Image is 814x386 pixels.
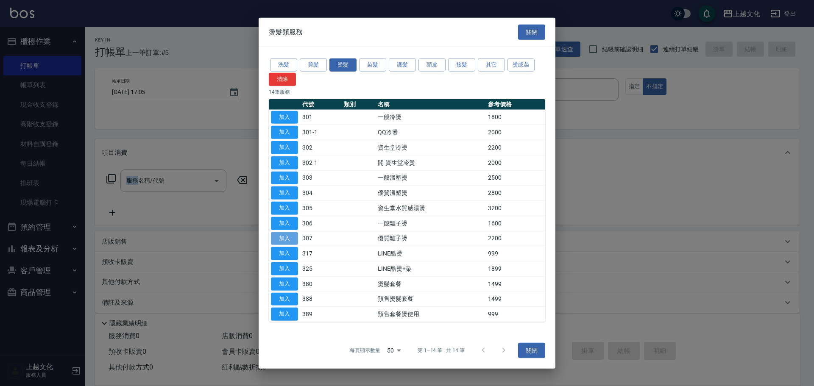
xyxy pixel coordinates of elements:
[300,231,342,246] td: 307
[300,246,342,261] td: 317
[376,125,485,140] td: QQ冷燙
[300,276,342,292] td: 380
[486,110,545,125] td: 1800
[350,347,380,354] p: 每頁顯示數量
[518,24,545,40] button: 關閉
[271,247,298,260] button: 加入
[376,170,485,186] td: 一般溫塑燙
[418,58,446,72] button: 頭皮
[300,185,342,200] td: 304
[271,277,298,290] button: 加入
[486,125,545,140] td: 2000
[384,339,404,362] div: 50
[486,292,545,307] td: 1499
[486,246,545,261] td: 999
[486,306,545,322] td: 999
[486,99,545,110] th: 參考價格
[486,140,545,155] td: 2200
[486,231,545,246] td: 2200
[486,216,545,231] td: 1600
[271,126,298,139] button: 加入
[271,262,298,275] button: 加入
[376,261,485,276] td: LINE酷燙+染
[342,99,376,110] th: 類別
[300,125,342,140] td: 301-1
[271,186,298,200] button: 加入
[300,58,327,72] button: 剪髮
[518,343,545,358] button: 關閉
[300,200,342,216] td: 305
[478,58,505,72] button: 其它
[269,28,303,36] span: 燙髮類服務
[271,232,298,245] button: 加入
[300,140,342,155] td: 302
[376,246,485,261] td: LINE酷燙
[300,110,342,125] td: 301
[376,140,485,155] td: 資生堂冷燙
[300,216,342,231] td: 306
[376,185,485,200] td: 優質溫塑燙
[448,58,475,72] button: 接髮
[376,110,485,125] td: 一般冷燙
[376,155,485,170] td: 開-資生堂冷燙
[376,306,485,322] td: 預售套餐燙使用
[300,306,342,322] td: 389
[271,217,298,230] button: 加入
[376,276,485,292] td: 燙髮套餐
[271,156,298,169] button: 加入
[486,185,545,200] td: 2800
[271,308,298,321] button: 加入
[271,141,298,154] button: 加入
[486,200,545,216] td: 3200
[376,216,485,231] td: 一般離子燙
[376,200,485,216] td: 資生堂水質感湯燙
[269,72,296,86] button: 清除
[376,231,485,246] td: 優質離子燙
[389,58,416,72] button: 護髮
[507,58,535,72] button: 燙或染
[486,155,545,170] td: 2000
[271,202,298,215] button: 加入
[300,261,342,276] td: 325
[300,99,342,110] th: 代號
[359,58,386,72] button: 染髮
[300,292,342,307] td: 388
[418,347,465,354] p: 第 1–14 筆 共 14 筆
[270,58,297,72] button: 洗髮
[271,171,298,184] button: 加入
[271,111,298,124] button: 加入
[486,276,545,292] td: 1499
[271,292,298,305] button: 加入
[300,155,342,170] td: 302-1
[486,261,545,276] td: 1899
[486,170,545,186] td: 2500
[329,58,357,72] button: 燙髮
[300,170,342,186] td: 303
[269,88,545,95] p: 14 筆服務
[376,292,485,307] td: 預售燙髮套餐
[376,99,485,110] th: 名稱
